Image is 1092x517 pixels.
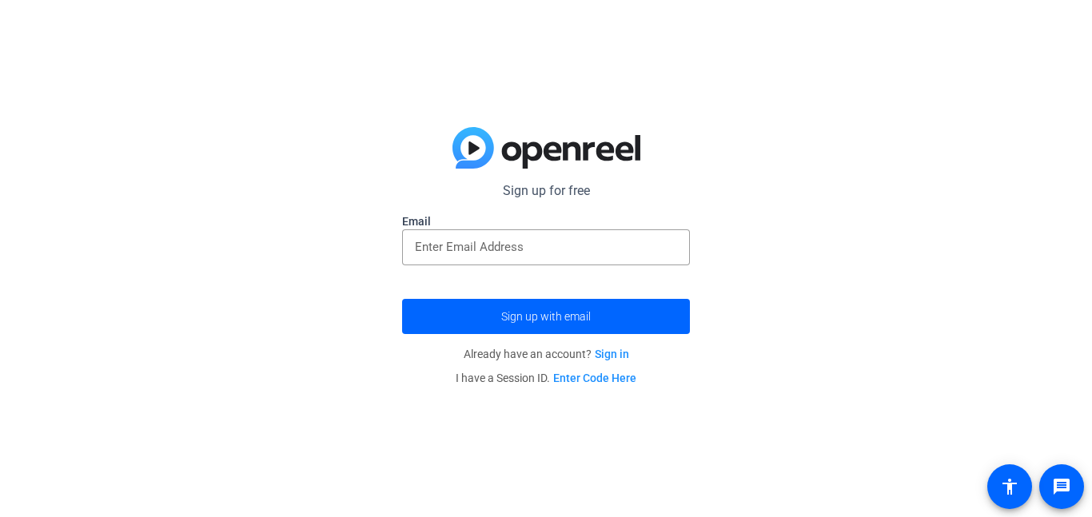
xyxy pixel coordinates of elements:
a: Sign in [595,348,629,360]
a: Enter Code Here [553,372,636,384]
mat-icon: message [1052,477,1071,496]
input: Enter Email Address [415,237,677,257]
label: Email [402,213,690,229]
span: Already have an account? [464,348,629,360]
p: Sign up for free [402,181,690,201]
button: Sign up with email [402,299,690,334]
mat-icon: accessibility [1000,477,1019,496]
span: I have a Session ID. [456,372,636,384]
img: blue-gradient.svg [452,127,640,169]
